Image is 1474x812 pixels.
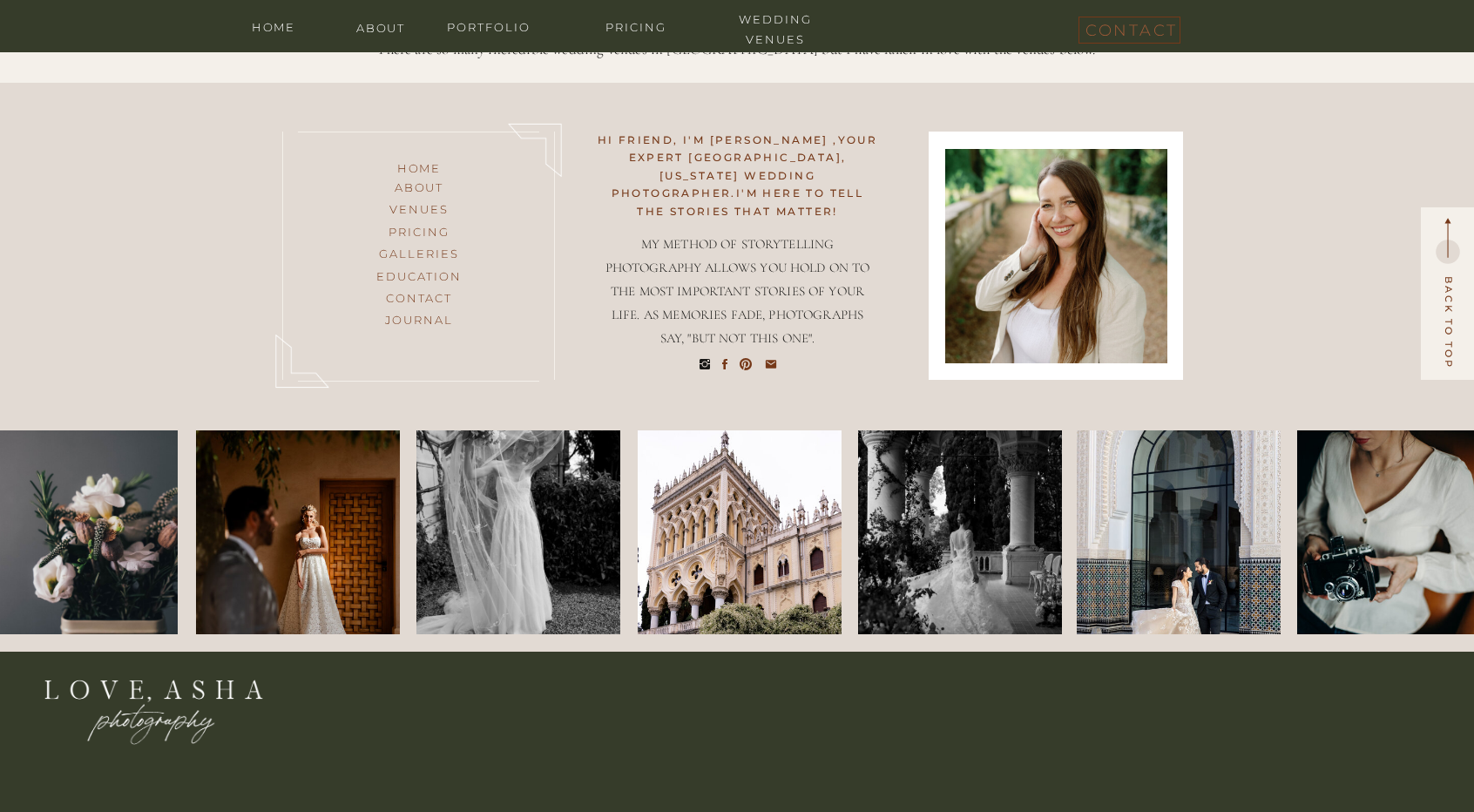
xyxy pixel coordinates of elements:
[239,17,308,34] a: home
[1085,17,1173,37] a: contact
[1440,275,1457,369] a: back to top
[348,222,490,244] a: pricing
[348,288,490,310] a: contact
[436,17,541,34] a: portfolio
[348,200,490,221] a: venues
[346,18,416,35] a: about
[597,132,878,181] h2: Hi friend, I'm [PERSON_NAME] ,your expert [GEOGRAPHIC_DATA], [US_STATE] Wedding photographer.I'm ...
[348,159,490,180] a: Home
[348,244,490,266] a: galleries
[348,267,490,288] a: education
[348,310,490,332] a: journal
[723,10,828,26] a: wedding venues
[584,17,688,34] a: Pricing
[602,233,873,335] p: MY METHOD OF STORYTELLING PHOTOGRAPHY ALLOWS YOU HOLD ON TO THE MOST IMPORTANT STORIES OF YOUR LI...
[348,178,490,200] a: about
